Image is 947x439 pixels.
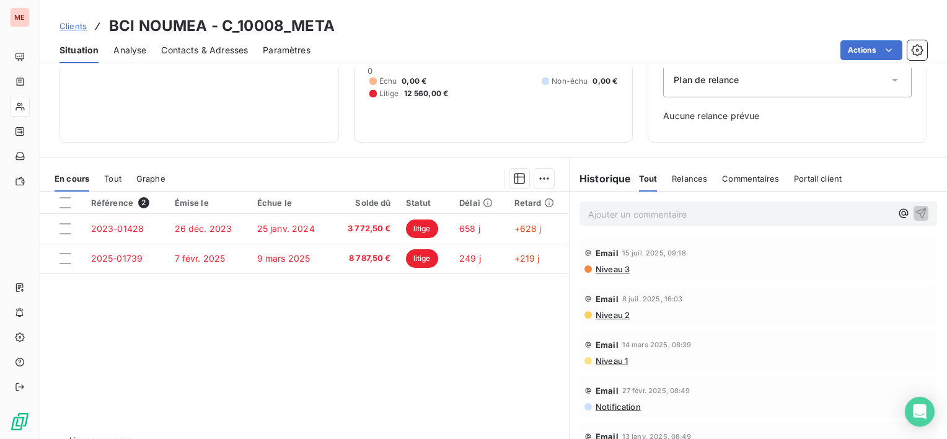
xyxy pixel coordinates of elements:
[514,223,542,234] span: +628 j
[674,74,739,86] span: Plan de relance
[161,44,248,56] span: Contacts & Adresses
[91,253,143,264] span: 2025-01739
[459,253,481,264] span: 249 j
[91,223,144,234] span: 2023-01428
[552,76,588,87] span: Non-échu
[257,253,311,264] span: 9 mars 2025
[663,110,912,122] span: Aucune relance prévue
[594,264,630,274] span: Niveau 3
[622,387,690,394] span: 27 févr. 2025, 08:49
[672,174,707,184] span: Relances
[379,76,397,87] span: Échu
[622,295,683,303] span: 8 juil. 2025, 16:03
[368,66,372,76] span: 0
[104,174,121,184] span: Tout
[594,356,628,366] span: Niveau 1
[592,76,617,87] span: 0,00 €
[340,223,391,235] span: 3 772,50 €
[840,40,902,60] button: Actions
[91,197,160,208] div: Référence
[794,174,842,184] span: Portail client
[136,174,165,184] span: Graphe
[459,223,480,234] span: 658 j
[570,171,632,186] h6: Historique
[639,174,658,184] span: Tout
[596,248,619,258] span: Email
[905,397,935,427] div: Open Intercom Messenger
[406,249,438,268] span: litige
[109,15,335,37] h3: BCI NOUMEA - C_10008_META
[622,249,686,257] span: 15 juil. 2025, 09:18
[59,20,87,32] a: Clients
[10,7,30,27] div: ME
[138,197,149,208] span: 2
[175,198,242,208] div: Émise le
[175,223,232,234] span: 26 déc. 2023
[175,253,226,264] span: 7 févr. 2025
[340,252,391,265] span: 8 787,50 €
[55,174,89,184] span: En cours
[263,44,311,56] span: Paramètres
[257,198,325,208] div: Échue le
[59,21,87,31] span: Clients
[596,340,619,350] span: Email
[514,198,562,208] div: Retard
[596,386,619,396] span: Email
[257,223,315,234] span: 25 janv. 2024
[59,44,99,56] span: Situation
[596,294,619,304] span: Email
[459,198,500,208] div: Délai
[402,76,426,87] span: 0,00 €
[10,412,30,432] img: Logo LeanPay
[404,88,449,99] span: 12 560,00 €
[594,402,641,412] span: Notification
[622,341,692,348] span: 14 mars 2025, 08:39
[340,198,391,208] div: Solde dû
[113,44,146,56] span: Analyse
[594,310,630,320] span: Niveau 2
[722,174,779,184] span: Commentaires
[406,219,438,238] span: litige
[514,253,540,264] span: +219 j
[379,88,399,99] span: Litige
[406,198,445,208] div: Statut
